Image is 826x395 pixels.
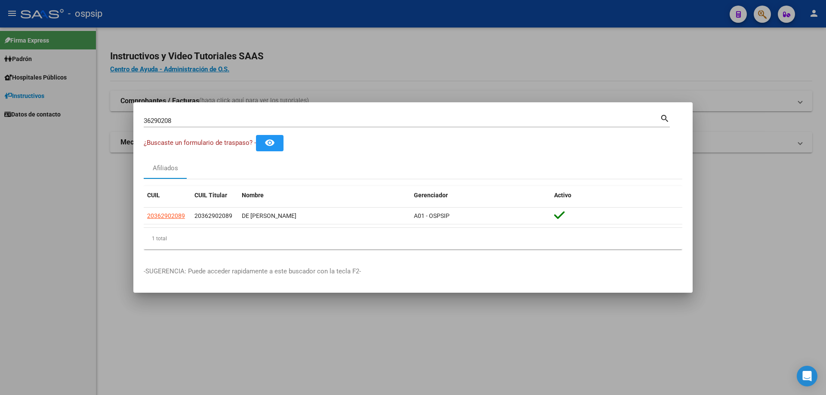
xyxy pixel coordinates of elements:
[265,138,275,148] mat-icon: remove_red_eye
[144,186,191,205] datatable-header-cell: CUIL
[194,212,232,219] span: 20362902089
[147,212,185,219] span: 20362902089
[144,228,682,249] div: 1 total
[194,192,227,199] span: CUIL Titular
[144,266,682,276] p: -SUGERENCIA: Puede acceder rapidamente a este buscador con la tecla F2-
[660,113,670,123] mat-icon: search
[797,366,817,386] div: Open Intercom Messenger
[410,186,551,205] datatable-header-cell: Gerenciador
[153,163,178,173] div: Afiliados
[551,186,682,205] datatable-header-cell: Activo
[238,186,410,205] datatable-header-cell: Nombre
[147,192,160,199] span: CUIL
[191,186,238,205] datatable-header-cell: CUIL Titular
[554,192,571,199] span: Activo
[242,192,264,199] span: Nombre
[242,211,407,221] div: DE [PERSON_NAME]
[414,212,450,219] span: A01 - OSPSIP
[414,192,448,199] span: Gerenciador
[144,139,256,147] span: ¿Buscaste un formulario de traspaso? -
